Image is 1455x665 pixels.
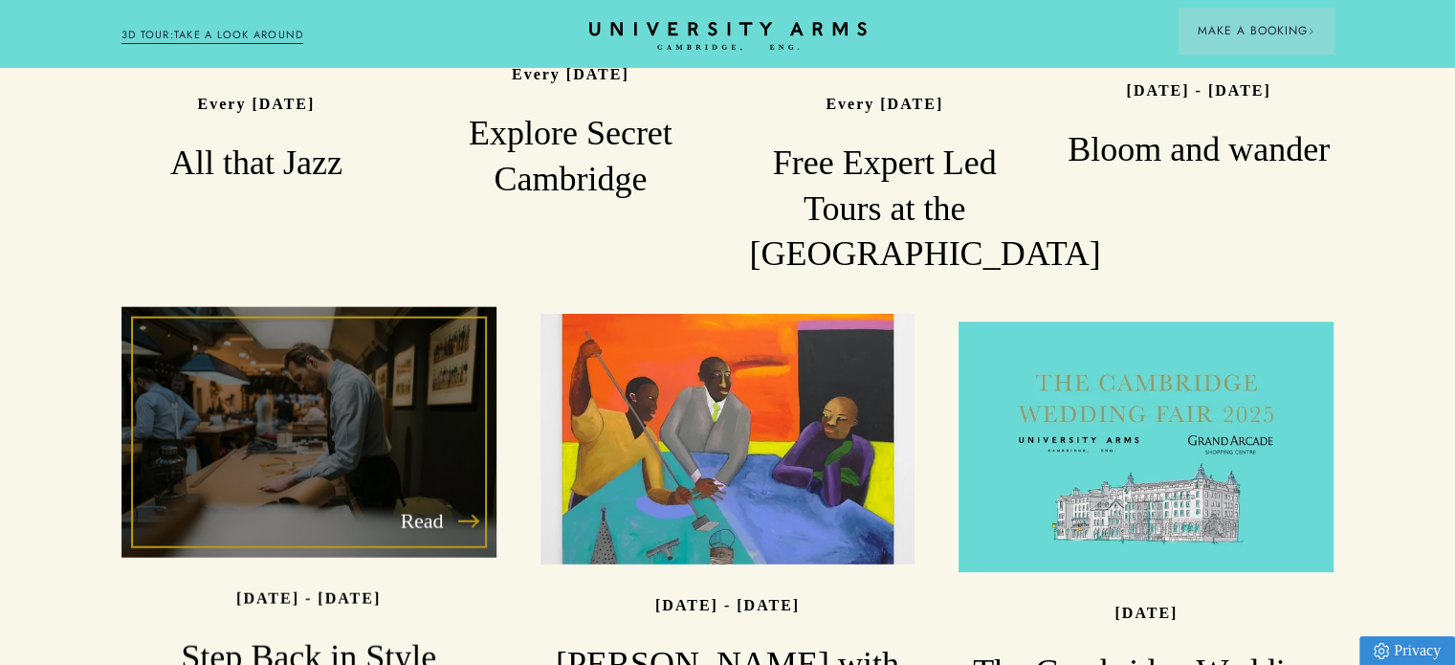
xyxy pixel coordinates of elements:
p: Every [DATE] [198,96,316,112]
p: Every [DATE] [826,96,943,112]
h3: Explore Secret Cambridge [435,111,705,203]
p: [DATE] - [DATE] [655,596,800,612]
h3: All that Jazz [121,141,391,187]
p: Every [DATE] [512,65,629,81]
a: 3D TOUR:TAKE A LOOK AROUND [121,27,304,44]
img: Arrow icon [1308,28,1314,34]
a: Privacy [1359,636,1455,665]
img: Privacy [1374,643,1389,659]
button: Make a BookingArrow icon [1179,8,1334,54]
span: Make a Booking [1198,22,1314,39]
a: Home [589,22,867,52]
p: [DATE] [1114,605,1178,621]
p: [DATE] - [DATE] [1126,82,1270,99]
h3: Bloom and wander [1064,127,1334,173]
p: [DATE] - [DATE] [236,589,381,606]
h3: Free Expert Led Tours at the [GEOGRAPHIC_DATA] [750,141,1020,278]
